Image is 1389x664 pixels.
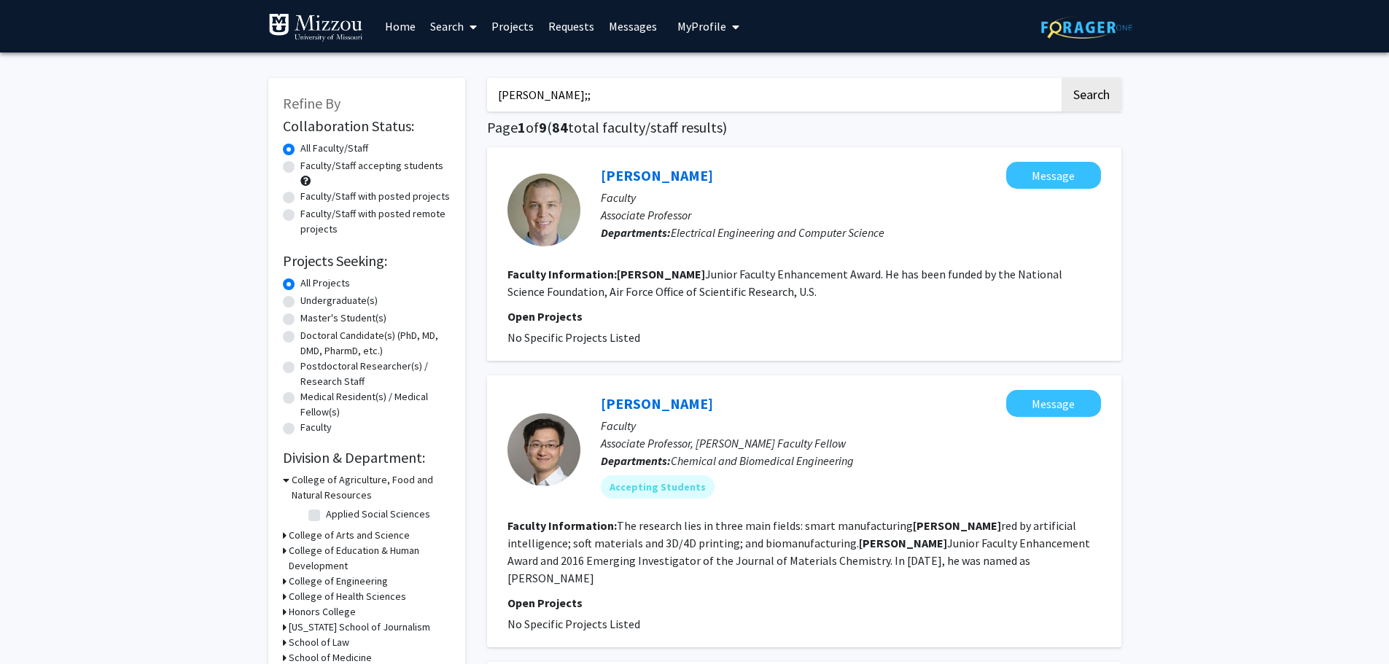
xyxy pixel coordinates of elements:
h3: School of Law [289,635,349,650]
a: Requests [541,1,602,52]
p: Associate Professor, [PERSON_NAME] Faculty Fellow [601,434,1101,452]
b: Faculty Information: [507,267,617,281]
h3: College of Engineering [289,574,388,589]
label: Doctoral Candidate(s) (PhD, MD, DMD, PharmD, etc.) [300,328,451,359]
h2: Division & Department: [283,449,451,466]
h3: [US_STATE] School of Journalism [289,620,430,635]
span: 1 [518,118,526,136]
h3: College of Arts and Science [289,528,410,543]
b: Departments: [601,225,671,240]
h3: College of Health Sciences [289,589,406,604]
h3: College of Education & Human Development [289,543,451,574]
h1: Page of ( total faculty/staff results) [487,119,1121,136]
a: [PERSON_NAME] [601,394,713,413]
p: Associate Professor [601,206,1101,224]
b: [PERSON_NAME] [859,536,947,550]
b: Faculty Information: [507,518,617,533]
b: Departments: [601,453,671,468]
span: 84 [552,118,568,136]
span: Electrical Engineering and Computer Science [671,225,884,240]
label: Faculty [300,420,332,435]
label: Medical Resident(s) / Medical Fellow(s) [300,389,451,420]
iframe: Chat [11,598,62,653]
button: Message Jian Lin [1006,390,1101,417]
button: Message Matt Maschmann [1006,162,1101,189]
h2: Projects Seeking: [283,252,451,270]
img: University of Missouri Logo [268,13,363,42]
fg-read-more: Junior Faculty Enhancement Award. He has been funded by the National Science Foundation, Air Forc... [507,267,1062,299]
button: Search [1062,78,1121,112]
h2: Collaboration Status: [283,117,451,135]
h3: Honors College [289,604,356,620]
label: All Faculty/Staff [300,141,368,156]
b: [PERSON_NAME] [913,518,1001,533]
p: Open Projects [507,594,1101,612]
label: Faculty/Staff with posted remote projects [300,206,451,237]
label: Applied Social Sciences [326,507,430,522]
img: ForagerOne Logo [1041,16,1132,39]
label: Undergraduate(s) [300,293,378,308]
a: Messages [602,1,664,52]
span: No Specific Projects Listed [507,330,640,345]
label: Postdoctoral Researcher(s) / Research Staff [300,359,451,389]
span: Chemical and Biomedical Engineering [671,453,854,468]
a: [PERSON_NAME] [601,166,713,184]
input: Search Keywords [487,78,1059,112]
label: Faculty/Staff accepting students [300,158,443,173]
h3: College of Agriculture, Food and Natural Resources [292,472,451,503]
label: All Projects [300,276,350,291]
p: Faculty [601,189,1101,206]
b: [PERSON_NAME] [617,267,705,281]
p: Faculty [601,417,1101,434]
span: 9 [539,118,547,136]
a: Projects [484,1,541,52]
mat-chip: Accepting Students [601,475,715,499]
label: Master's Student(s) [300,310,386,326]
p: Open Projects [507,308,1101,325]
label: Faculty/Staff with posted projects [300,189,450,204]
a: Search [423,1,484,52]
span: No Specific Projects Listed [507,617,640,631]
span: Refine By [283,94,341,112]
a: Home [378,1,423,52]
span: My Profile [677,19,726,34]
fg-read-more: The research lies in three main fields: smart manufacturing red by artificial intelligence; soft ... [507,518,1090,585]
